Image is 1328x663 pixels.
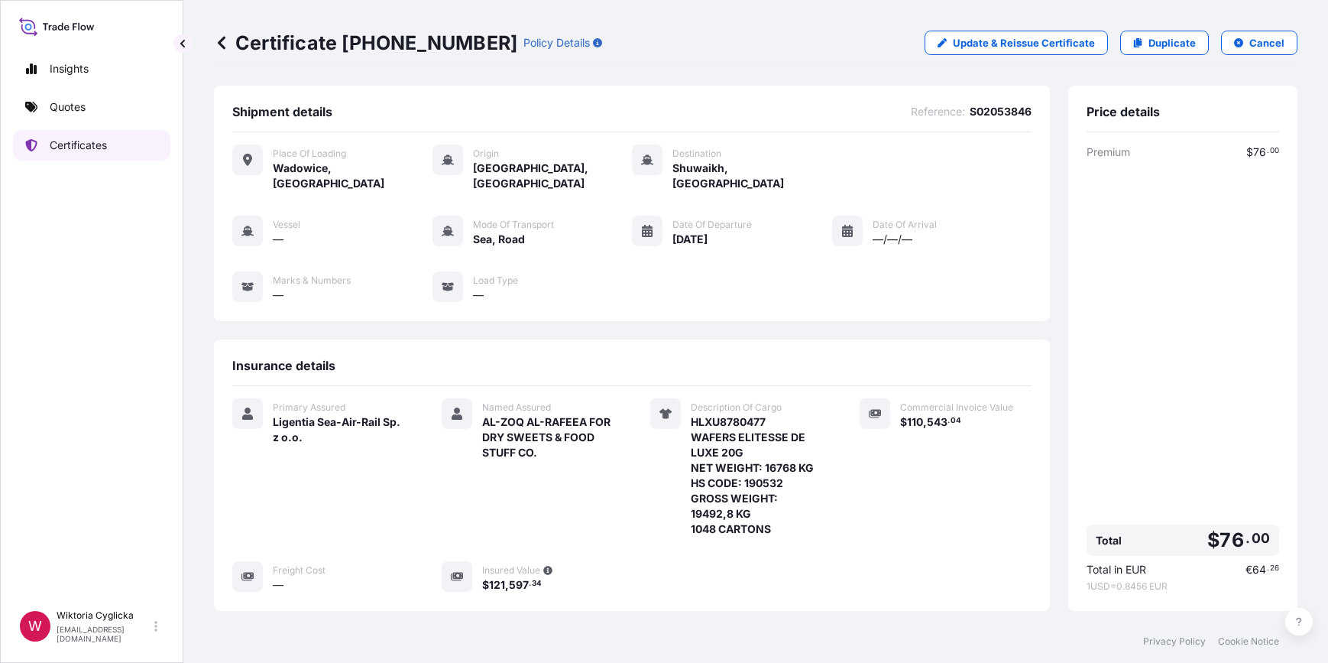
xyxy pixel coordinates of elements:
span: 76 [1219,531,1243,550]
span: — [273,288,283,303]
span: 76 [1253,147,1266,158]
span: — [273,577,283,593]
span: [DATE] [672,232,708,247]
span: W [28,619,42,634]
span: 00 [1270,148,1279,154]
span: $ [1246,147,1253,158]
a: Insights [13,54,170,84]
span: $ [482,580,489,590]
p: Wiktoria Cyglicka [57,609,151,622]
p: Quotes [50,99,86,115]
a: Certificates [13,130,170,161]
span: Price details [1087,104,1160,119]
span: 00 [1252,534,1270,543]
span: Named Assured [482,401,551,414]
span: Wadowice, [GEOGRAPHIC_DATA] [273,161,432,191]
span: . [529,581,531,587]
span: Reference : [911,104,965,119]
span: — [273,232,283,247]
p: Certificates [50,138,107,153]
p: Update & Reissue Certificate [953,35,1095,50]
span: Total in EUR [1087,562,1146,577]
a: Quotes [13,92,170,122]
span: Shuwaikh, [GEOGRAPHIC_DATA] [672,161,832,191]
span: HLXU8780477 WAFERS ELITESSE DE LUXE 20G NET WEIGHT: 16768 KG HS CODE: 190532 GROSS WEIGHT: 19492,... [691,414,823,537]
span: . [947,418,950,424]
span: € [1245,564,1252,575]
span: Shipment details [232,104,332,119]
span: —/—/— [873,232,912,247]
span: Date of Arrival [873,219,937,231]
span: 543 [927,417,947,427]
span: Sea, Road [473,232,525,247]
span: Place of Loading [273,148,346,160]
p: Policy Details [523,35,590,50]
span: $ [1207,531,1219,550]
span: Destination [672,148,721,160]
button: Cancel [1221,31,1297,55]
span: Primary Assured [273,401,345,414]
p: Certificate [PHONE_NUMBER] [214,31,517,55]
span: S02053846 [970,104,1032,119]
a: Privacy Policy [1143,635,1206,648]
a: Update & Reissue Certificate [925,31,1108,55]
span: Commercial Invoice Value [900,401,1013,414]
span: . [1245,534,1250,543]
span: Ligentia Sea-Air-Rail Sp. z o.o. [273,414,405,445]
span: AL-ZOQ AL-RAFEEA FOR DRY SWEETS & FOOD STUFF CO. [482,414,614,460]
span: Marks & Numbers [273,275,351,287]
span: 110 [907,417,923,427]
span: 26 [1270,566,1279,571]
span: . [1267,148,1269,154]
span: , [505,580,509,590]
span: Description Of Cargo [691,401,782,414]
span: 597 [509,580,529,590]
span: 1 USD = 0.8456 EUR [1087,580,1279,593]
span: Insured Value [482,564,540,577]
span: Date of Departure [672,219,752,231]
a: Cookie Notice [1218,635,1279,648]
span: 121 [489,580,505,590]
p: Cancel [1249,35,1284,50]
p: [EMAIL_ADDRESS][DOMAIN_NAME] [57,625,151,643]
span: 34 [532,581,542,587]
a: Duplicate [1120,31,1209,55]
span: Load Type [473,275,518,287]
span: Origin [473,148,499,160]
span: 64 [1252,564,1266,575]
span: 04 [951,418,961,424]
span: Premium [1087,145,1130,160]
span: — [473,288,484,303]
span: . [1267,566,1269,571]
p: Insights [50,61,89,76]
span: Total [1096,533,1122,548]
span: Mode of Transport [473,219,554,231]
span: Insurance details [232,358,335,373]
span: Freight Cost [273,564,326,577]
span: Vessel [273,219,300,231]
span: , [923,417,927,427]
p: Duplicate [1148,35,1196,50]
span: $ [900,417,907,427]
span: [GEOGRAPHIC_DATA], [GEOGRAPHIC_DATA] [473,161,633,191]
